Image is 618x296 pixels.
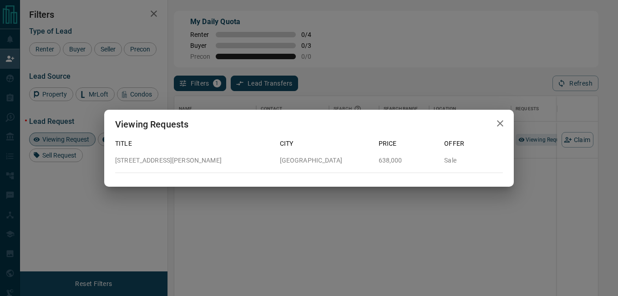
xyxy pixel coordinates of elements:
[280,156,371,165] p: [GEOGRAPHIC_DATA]
[444,139,503,148] p: Offer
[379,139,437,148] p: Price
[104,110,199,139] h2: Viewing Requests
[115,156,273,165] p: [STREET_ADDRESS][PERSON_NAME]
[444,156,503,165] p: Sale
[379,156,437,165] p: 638,000
[280,139,371,148] p: City
[115,139,273,148] p: Title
